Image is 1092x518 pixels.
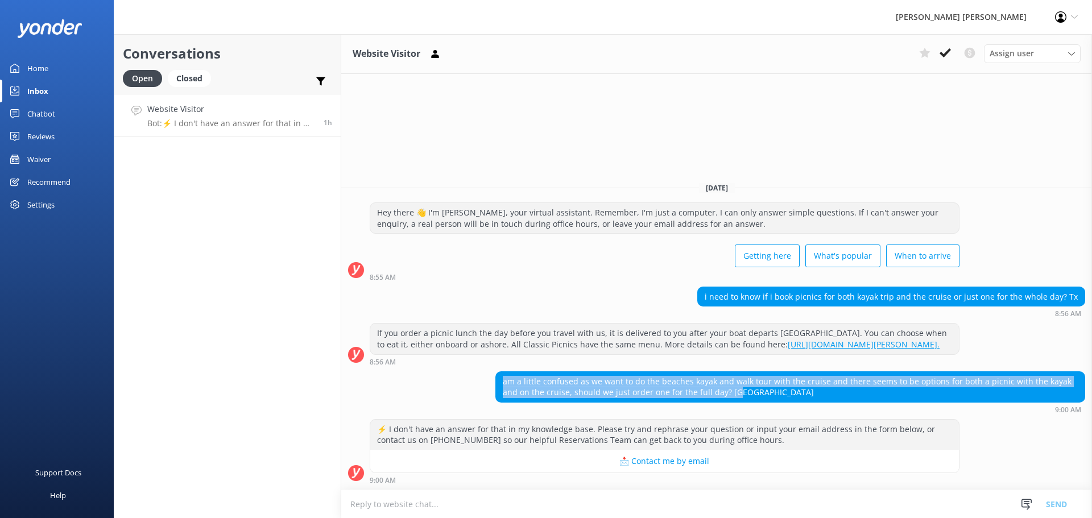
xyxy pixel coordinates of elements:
[168,72,217,84] a: Closed
[324,118,332,127] span: Sep 30 2025 09:00am (UTC +13:00) Pacific/Auckland
[123,72,168,84] a: Open
[27,148,51,171] div: Waiver
[370,273,959,281] div: Sep 30 2025 08:55am (UTC +13:00) Pacific/Auckland
[370,359,396,366] strong: 8:56 AM
[123,70,162,87] div: Open
[370,420,959,450] div: ⚡ I don't have an answer for that in my knowledge base. Please try and rephrase your question or ...
[370,274,396,281] strong: 8:55 AM
[27,57,48,80] div: Home
[27,80,48,102] div: Inbox
[984,44,1081,63] div: Assign User
[147,103,315,115] h4: Website Visitor
[1055,407,1081,413] strong: 9:00 AM
[353,47,420,61] h3: Website Visitor
[370,450,959,473] button: 📩 Contact me by email
[114,94,341,136] a: Website VisitorBot:⚡ I don't have an answer for that in my knowledge base. Please try and rephras...
[735,245,800,267] button: Getting here
[370,476,959,484] div: Sep 30 2025 09:00am (UTC +13:00) Pacific/Auckland
[370,203,959,233] div: Hey there 👋 I'm [PERSON_NAME], your virtual assistant. Remember, I'm just a computer. I can only ...
[1055,310,1081,317] strong: 8:56 AM
[27,171,71,193] div: Recommend
[27,125,55,148] div: Reviews
[370,477,396,484] strong: 9:00 AM
[495,405,1085,413] div: Sep 30 2025 09:00am (UTC +13:00) Pacific/Auckland
[123,43,332,64] h2: Conversations
[147,118,315,129] p: Bot: ⚡ I don't have an answer for that in my knowledge base. Please try and rephrase your questio...
[50,484,66,507] div: Help
[990,47,1034,60] span: Assign user
[496,372,1085,402] div: am a little confused as we want to do the beaches kayak and walk tour with the cruise and there s...
[788,339,940,350] a: [URL][DOMAIN_NAME][PERSON_NAME].
[35,461,81,484] div: Support Docs
[805,245,880,267] button: What's popular
[699,183,735,193] span: [DATE]
[27,193,55,216] div: Settings
[370,358,959,366] div: Sep 30 2025 08:56am (UTC +13:00) Pacific/Auckland
[17,19,82,38] img: yonder-white-logo.png
[370,324,959,354] div: If you order a picnic lunch the day before you travel with us, it is delivered to you after your ...
[27,102,55,125] div: Chatbot
[168,70,211,87] div: Closed
[698,287,1085,306] div: i need to know if i book picnics for both kayak trip and the cruise or just one for the whole day...
[886,245,959,267] button: When to arrive
[697,309,1085,317] div: Sep 30 2025 08:56am (UTC +13:00) Pacific/Auckland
